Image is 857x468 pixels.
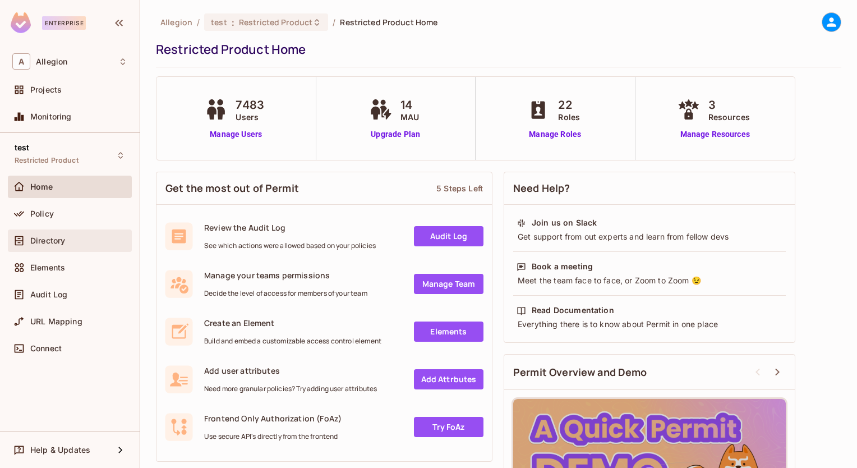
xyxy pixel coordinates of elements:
[11,12,31,33] img: SReyMgAAAABJRU5ErkJggg==
[436,183,483,194] div: 5 Steps Left
[30,317,82,326] span: URL Mapping
[197,17,200,27] li: /
[204,337,381,346] span: Build and embed a customizable access control element
[517,275,782,286] div: Meet the team face to face, or Zoom to Zoom 😉
[532,261,593,272] div: Book a meeting
[30,263,65,272] span: Elements
[204,318,381,328] span: Create an Element
[204,432,342,441] span: Use secure API's directly from the frontend
[517,319,782,330] div: Everything there is to know about Permit in one place
[367,129,425,140] a: Upgrade Plan
[236,97,264,113] span: 7483
[558,97,580,113] span: 22
[30,182,53,191] span: Home
[30,209,54,218] span: Policy
[30,85,62,94] span: Projects
[42,16,86,30] div: Enterprise
[156,41,836,58] div: Restricted Product Home
[204,413,342,424] span: Frontend Only Authorization (FoAz)
[15,156,79,165] span: Restricted Product
[558,111,580,123] span: Roles
[15,143,30,152] span: test
[231,18,235,27] span: :
[414,417,483,437] a: Try FoAz
[36,57,67,66] span: Workspace: Allegion
[333,17,335,27] li: /
[30,344,62,353] span: Connect
[708,97,750,113] span: 3
[532,305,614,316] div: Read Documentation
[204,222,376,233] span: Review the Audit Log
[524,129,586,140] a: Manage Roles
[414,322,483,342] a: Elements
[211,17,227,27] span: test
[30,290,67,299] span: Audit Log
[400,97,419,113] span: 14
[165,181,299,195] span: Get the most out of Permit
[675,129,755,140] a: Manage Resources
[532,217,597,228] div: Join us on Slack
[204,270,367,281] span: Manage your teams permissions
[30,236,65,245] span: Directory
[340,17,437,27] span: Restricted Product Home
[204,289,367,298] span: Decide the level of access for members of your team
[204,365,377,376] span: Add user attributes
[414,369,483,389] a: Add Attrbutes
[513,365,647,379] span: Permit Overview and Demo
[414,274,483,294] a: Manage Team
[30,112,72,121] span: Monitoring
[30,446,90,455] span: Help & Updates
[204,384,377,393] span: Need more granular policies? Try adding user attributes
[204,241,376,250] span: See which actions were allowed based on your policies
[400,111,419,123] span: MAU
[239,17,312,27] span: Restricted Product
[708,111,750,123] span: Resources
[160,17,192,27] span: the active workspace
[236,111,264,123] span: Users
[12,53,30,70] span: A
[414,226,483,246] a: Audit Log
[513,181,570,195] span: Need Help?
[202,129,270,140] a: Manage Users
[517,231,782,242] div: Get support from out experts and learn from fellow devs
